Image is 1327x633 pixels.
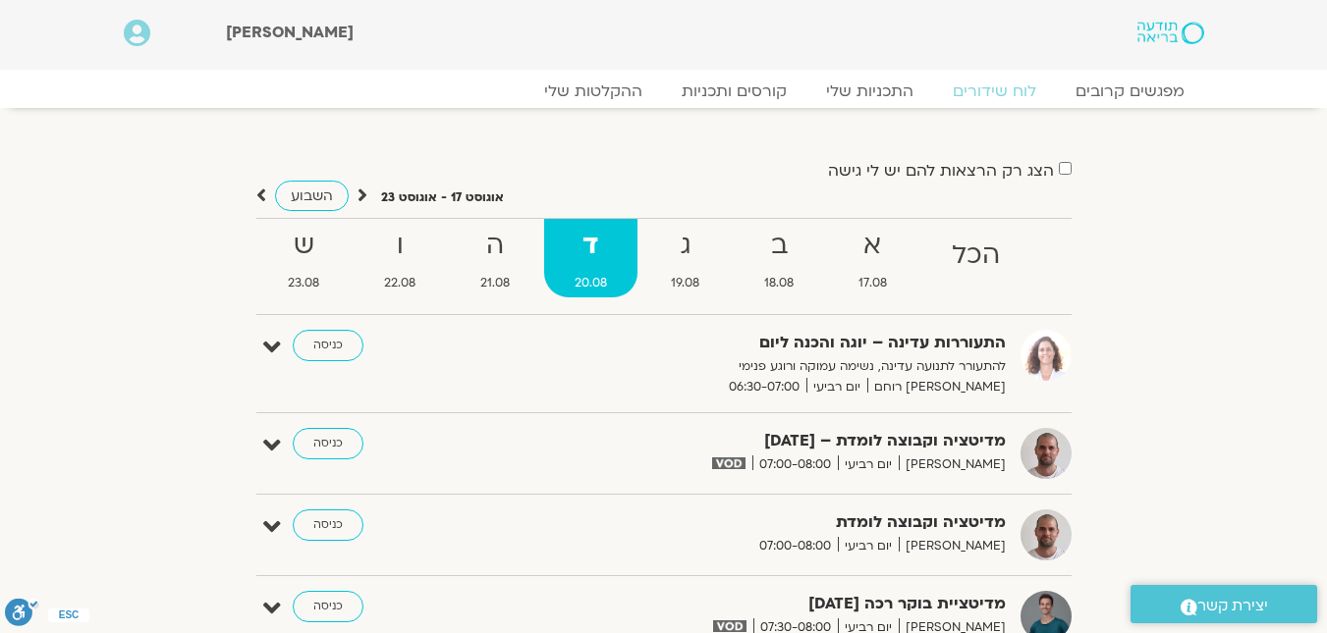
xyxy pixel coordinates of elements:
a: ההקלטות שלי [525,81,662,101]
a: כניסה [293,509,363,541]
p: אוגוסט 17 - אוגוסט 23 [381,187,504,208]
img: vodicon [712,457,745,469]
a: לוח שידורים [933,81,1056,101]
strong: ג [641,224,731,268]
a: התכניות שלי [806,81,933,101]
span: 07:00-08:00 [752,536,838,556]
span: 22.08 [354,273,446,293]
a: ד20.08 [544,219,637,297]
span: השבוע [291,186,333,205]
strong: א [828,224,917,268]
a: א17.08 [828,219,917,297]
nav: Menu [124,81,1204,101]
a: כניסה [293,330,363,361]
span: 23.08 [258,273,351,293]
a: ו22.08 [354,219,446,297]
strong: ש [258,224,351,268]
span: יום רביעי [838,454,899,475]
a: ב18.08 [734,219,824,297]
strong: ב [734,224,824,268]
img: vodicon [713,620,746,632]
span: 19.08 [641,273,731,293]
label: הצג רק הרצאות להם יש לי גישה [828,162,1054,180]
strong: מדיטציה וקבוצה לומדת [525,509,1006,536]
span: [PERSON_NAME] [899,454,1006,475]
strong: ד [544,224,637,268]
span: 17.08 [828,273,917,293]
span: יום רביעי [838,536,899,556]
a: קורסים ותכניות [662,81,806,101]
span: 07:00-08:00 [752,454,838,475]
strong: מדיטציה וקבוצה לומדת – [DATE] [525,428,1006,454]
span: 06:30-07:00 [722,377,806,397]
span: יום רביעי [806,377,867,397]
p: להתעורר לתנועה עדינה, נשימה עמוקה ורוגע פנימי [525,356,1006,377]
a: כניסה [293,428,363,459]
a: מפגשים קרובים [1056,81,1204,101]
span: [PERSON_NAME] [899,536,1006,556]
span: [PERSON_NAME] רוחם [867,377,1006,397]
strong: התעוררות עדינה – יוגה והכנה ליום [525,330,1006,356]
strong: ו [354,224,446,268]
span: יצירת קשר [1197,593,1268,619]
span: 18.08 [734,273,824,293]
strong: מדיטציית בוקר רכה [DATE] [525,591,1006,617]
a: השבוע [275,181,349,211]
a: יצירת קשר [1131,585,1317,623]
span: 20.08 [544,273,637,293]
span: 21.08 [450,273,540,293]
strong: ה [450,224,540,268]
span: [PERSON_NAME] [226,22,354,43]
a: ה21.08 [450,219,540,297]
a: הכל [921,219,1030,297]
a: ג19.08 [641,219,731,297]
a: כניסה [293,591,363,622]
strong: הכל [921,234,1030,278]
a: ש23.08 [258,219,351,297]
